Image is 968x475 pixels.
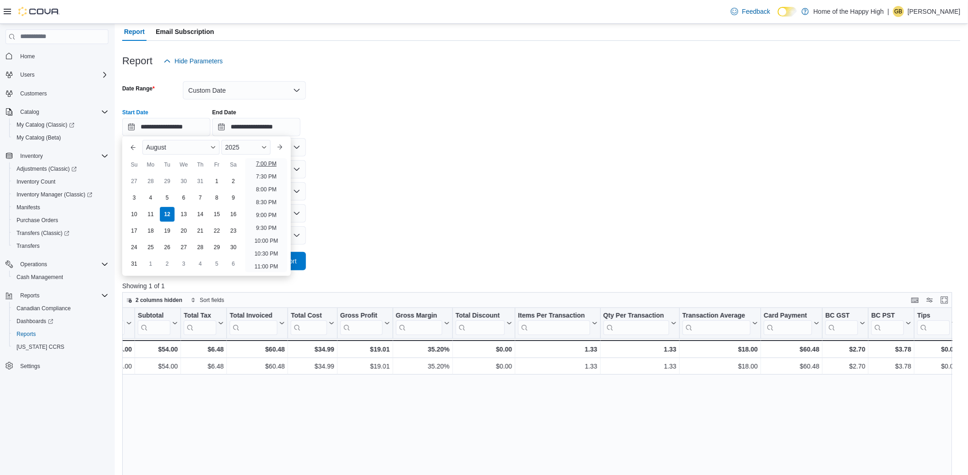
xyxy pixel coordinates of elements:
input: Dark Mode [778,7,797,17]
label: Date Range [122,85,155,92]
a: Reports [13,329,40,340]
span: Inventory [17,151,108,162]
div: day-20 [176,224,191,238]
div: Subtotal [138,311,170,335]
div: day-2 [226,174,241,189]
p: Home of the Happy High [814,6,884,17]
div: $60.48 [764,344,820,355]
span: Catalog [20,108,39,116]
button: Display options [924,295,935,306]
div: $18.00 [683,344,758,355]
div: BC GST [826,311,858,335]
div: day-31 [127,257,142,271]
button: Operations [2,258,112,271]
div: $3.78 [872,361,911,372]
input: Press the down key to enter a popover containing a calendar. Press the escape key to close the po... [122,118,210,136]
span: August [146,144,166,151]
button: Tips [917,311,957,335]
div: day-15 [209,207,224,222]
div: day-8 [209,190,224,205]
div: day-9 [226,190,241,205]
button: Card Payment [764,311,820,335]
div: day-5 [160,190,175,205]
button: Open list of options [293,166,300,173]
div: Button. Open the year selector. 2025 is currently selected. [221,140,271,155]
span: Sort fields [200,296,224,304]
button: Reports [9,328,112,341]
li: 9:30 PM [252,223,280,234]
div: day-26 [160,240,175,255]
button: Total Cost [291,311,334,335]
button: Reports [17,290,43,301]
div: Total Tax [184,311,216,335]
span: Inventory Manager (Classic) [17,191,92,198]
div: Tu [160,157,175,172]
ul: Time [245,158,287,272]
a: Customers [17,88,51,99]
span: Dashboards [13,316,108,327]
div: day-31 [193,174,208,189]
button: Inventory [2,150,112,162]
div: 35.20% [396,344,450,355]
div: Qty Per Transaction [604,311,669,320]
label: End Date [212,109,236,116]
div: $60.48 [230,344,285,355]
div: day-16 [226,207,241,222]
div: day-10 [127,207,142,222]
button: Open list of options [293,144,300,151]
span: Adjustments (Classic) [17,165,77,173]
div: day-3 [127,190,142,205]
div: Transaction Average [683,311,751,335]
button: Total Tax [184,311,224,335]
button: [US_STATE] CCRS [9,341,112,353]
div: 1.33 [604,344,677,355]
span: Customers [20,90,47,97]
div: day-13 [176,207,191,222]
span: Adjustments (Classic) [13,163,108,174]
span: Reports [17,290,108,301]
li: 7:00 PM [252,158,280,169]
span: My Catalog (Classic) [17,121,74,129]
span: Inventory Count [13,176,108,187]
span: Dashboards [17,318,53,325]
span: Transfers [13,240,108,251]
span: Inventory Count [17,178,56,185]
a: Adjustments (Classic) [9,162,112,175]
span: Reports [13,329,108,340]
span: Canadian Compliance [13,303,108,314]
a: Feedback [727,2,774,21]
div: day-28 [193,240,208,255]
span: Reports [20,292,40,299]
div: day-4 [143,190,158,205]
div: Tips [917,311,950,335]
div: Qty Per Transaction [604,311,669,335]
span: Users [20,71,34,78]
div: day-29 [209,240,224,255]
button: Customers [2,87,112,100]
a: Purchase Orders [13,215,62,226]
div: Card Payment [764,311,812,320]
img: Cova [18,7,60,16]
div: day-5 [209,257,224,271]
a: Transfers [13,240,43,251]
span: Home [17,50,108,62]
div: day-1 [143,257,158,271]
div: $2.70 [826,361,866,372]
span: Cash Management [17,274,63,281]
a: Inventory Count [13,176,59,187]
div: $60.48 [230,361,285,372]
button: Operations [17,259,51,270]
div: $19.01 [340,344,390,355]
a: Dashboards [13,316,57,327]
div: Items Per Transaction [518,311,590,320]
li: 7:30 PM [252,171,280,182]
span: Users [17,69,108,80]
a: My Catalog (Classic) [13,119,78,130]
span: Transfers (Classic) [17,229,69,237]
button: Total Invoiced [230,311,285,335]
span: [US_STATE] CCRS [17,343,64,351]
span: GB [894,6,902,17]
div: $54.00 [138,361,178,372]
a: Inventory Manager (Classic) [13,189,96,200]
button: Users [17,69,38,80]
